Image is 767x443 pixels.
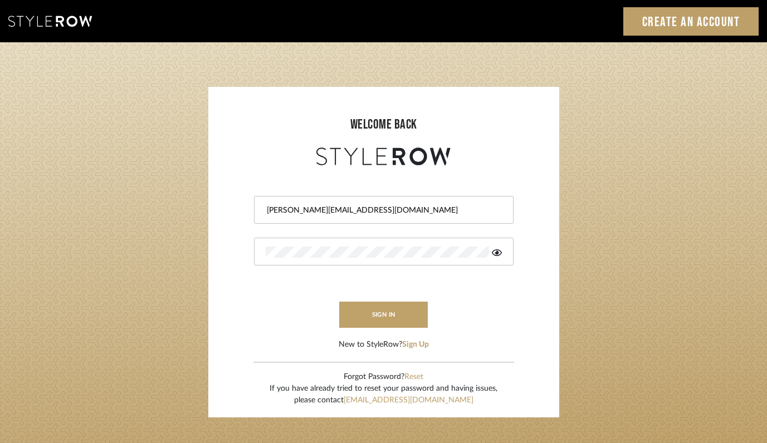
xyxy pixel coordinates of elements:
div: welcome back [219,115,548,135]
div: New to StyleRow? [339,339,429,351]
div: Forgot Password? [270,371,497,383]
button: Sign Up [402,339,429,351]
button: sign in [339,302,428,328]
button: Reset [404,371,423,383]
input: Email Address [266,205,499,216]
a: [EMAIL_ADDRESS][DOMAIN_NAME] [344,396,473,404]
div: If you have already tried to reset your password and having issues, please contact [270,383,497,406]
a: Create an Account [623,7,759,36]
